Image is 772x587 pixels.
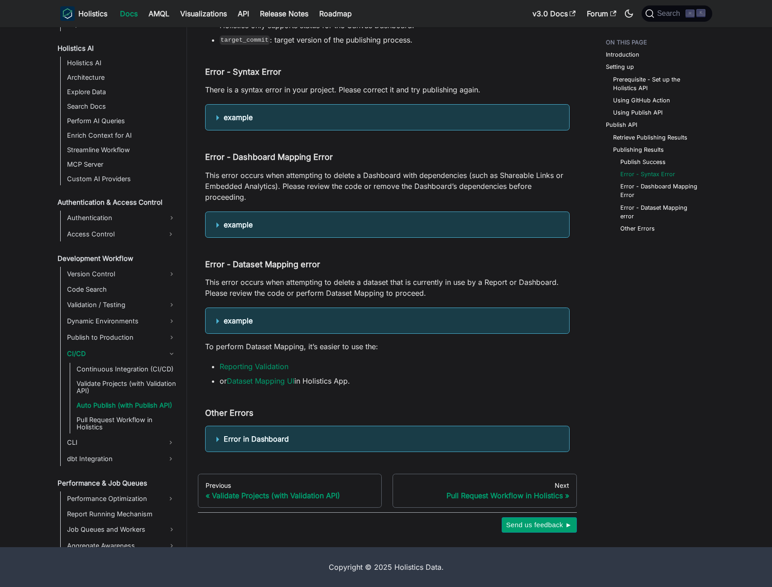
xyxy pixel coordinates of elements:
a: API [232,6,254,21]
a: Roadmap [314,6,357,21]
a: Development Workflow [55,252,179,265]
p: There is a syntax error in your project. Please correct it and try publishing again. [205,84,570,95]
nav: Docs pages [198,474,577,508]
summary: example [216,315,558,326]
h4: Error - Dashboard Mapping Error [205,152,570,163]
a: Pull Request Workflow in Holistics [74,414,179,433]
a: Continuous Integration (CI/CD) [74,363,179,375]
summary: example [216,112,558,123]
h4: Error - Syntax Error [205,67,570,77]
a: Search Docs [64,100,179,113]
a: Streamline Workflow [64,144,179,156]
a: Architecture [64,71,179,84]
a: Other Errors [620,224,655,233]
div: Validate Projects (with Validation API) [206,491,374,500]
a: Publishing Results [613,145,664,154]
b: example [224,316,253,325]
a: Perform AI Queries [64,115,179,127]
a: Performance & Job Queues [55,477,179,490]
a: AMQL [143,6,175,21]
a: Visualizations [175,6,232,21]
a: Setting up [606,63,634,71]
a: PreviousValidate Projects (with Validation API) [198,474,382,508]
a: Version Control [64,267,179,281]
b: example [224,220,253,229]
a: Publish API [606,120,637,129]
button: Expand sidebar category 'Performance Optimization' [163,491,179,506]
b: Error in Dashboard [224,434,289,443]
li: : target version of the publishing process. [220,34,570,45]
a: Code Search [64,283,179,296]
a: Publish to Production [64,330,179,345]
button: Expand sidebar category 'CLI' [163,435,179,450]
summary: example [216,219,558,230]
a: Access Control [64,227,163,241]
button: Expand sidebar category 'Access Control' [163,227,179,241]
img: Holistics [60,6,75,21]
button: Search (Command+K) [642,5,712,22]
a: CI/CD [64,346,179,361]
a: Dynamic Environments [64,314,179,328]
kbd: ⌘ [686,10,695,18]
a: Holistics AI [64,57,179,69]
a: Prerequisite - Set up the Holistics API [613,75,703,92]
p: To perform Dataset Mapping, it’s easier to use the: [205,341,570,352]
a: Report Running Mechanism [64,508,179,520]
h4: Error - Dataset Mapping error [205,260,570,270]
a: Using GitHub Action [613,96,670,105]
a: Explore Data [64,86,179,98]
a: Enrich Context for AI [64,129,179,142]
a: Error - Dataset Mapping error [620,203,700,221]
summary: Error in Dashboard [216,433,558,444]
p: This error occurs when attempting to delete a dataset that is currently in use by a Report or Das... [205,277,570,298]
a: Validate Projects (with Validation API) [74,377,179,397]
a: Performance Optimization [64,491,163,506]
a: Validation / Testing [64,298,179,312]
a: Release Notes [254,6,314,21]
a: Authentication & Access Control [55,196,179,209]
a: Introduction [606,50,639,59]
a: Custom AI Providers [64,173,179,185]
a: Docs [115,6,143,21]
div: Pull Request Workflow in Holistics [400,491,569,500]
a: Aggregate Awareness [64,539,179,553]
button: Switch between dark and light mode (currently dark mode) [622,6,636,21]
b: example [224,113,253,122]
a: MCP Server [64,158,179,171]
div: Previous [206,481,374,490]
a: Error - Dashboard Mapping Error [620,182,700,199]
kbd: K [696,9,705,17]
a: v3.0 Docs [527,6,581,21]
a: Using Publish API [613,108,662,117]
a: CLI [64,435,163,450]
a: Retrieve Publishing Results [613,133,687,142]
a: Forum [581,6,622,21]
a: HolisticsHolistics [60,6,107,21]
button: Expand sidebar category 'dbt Integration' [163,452,179,466]
p: This error occurs when attempting to delete a Dashboard with dependencies (such as Shareable Link... [205,170,570,202]
li: or in Holistics App. [220,375,570,386]
a: Auto Publish (with Publish API) [74,399,179,412]
b: Holistics [78,8,107,19]
a: Error - Syntax Error [620,170,675,178]
span: Search [654,10,686,18]
a: NextPull Request Workflow in Holistics [393,474,577,508]
div: Next [400,481,569,490]
a: Reporting Validation [220,362,288,371]
a: dbt Integration [64,452,163,466]
a: Publish Success [620,158,666,166]
a: Job Queues and Workers [64,522,179,537]
h4: Other Errors [205,408,570,419]
code: target_commit [220,35,270,44]
span: Send us feedback ► [506,519,572,531]
a: Authentication [64,211,179,225]
a: Dataset Mapping UI [227,376,294,385]
button: Send us feedback ► [502,517,577,533]
a: Holistics AI [55,42,179,55]
div: Copyright © 2025 Holistics Data. [98,562,674,573]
